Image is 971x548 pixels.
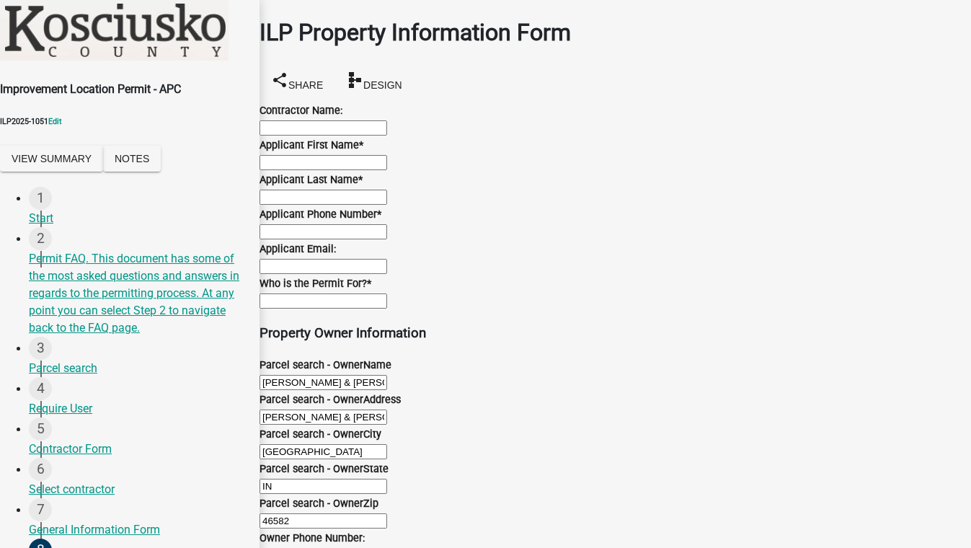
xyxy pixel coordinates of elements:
[29,377,52,400] div: 4
[288,79,323,90] span: Share
[29,400,248,417] div: Require User
[48,117,62,126] a: Edit
[260,498,378,510] label: Parcel search - OwnerZip
[260,532,365,544] label: Owner Phone Number:
[29,498,52,521] div: 7
[29,360,248,377] div: Parcel search
[29,187,52,210] div: 1
[29,210,248,227] div: Start
[363,79,402,90] span: Design
[260,66,334,98] button: shareShare
[260,139,363,151] label: Applicant First Name
[103,153,161,167] wm-modal-confirm: Notes
[29,337,52,360] div: 3
[29,521,248,539] div: General Information Form
[29,441,248,458] div: Contractor Form
[29,458,52,481] div: 6
[260,359,391,371] label: Parcel search - OwnerName
[103,146,161,172] button: Notes
[48,117,62,126] wm-modal-confirm: Edit Application Number
[260,394,401,406] label: Parcel search - OwnerAddress
[260,463,389,475] label: Parcel search - OwnerState
[260,325,426,341] strong: Property Owner Information
[271,71,288,88] i: share
[260,208,381,221] label: Applicant Phone Number
[29,417,52,441] div: 5
[260,105,342,117] label: Contractor Name:
[260,174,363,186] label: Applicant Last Name
[260,15,971,50] h1: ILP Property Information Form
[29,481,248,498] div: Select contractor
[260,278,371,290] label: Who is the Permit For?
[29,250,248,337] div: Permit FAQ. This document has some of the most asked questions and answers in regards to the perm...
[260,428,381,441] label: Parcel search - OwnerCity
[334,66,414,98] button: schemaDesign
[346,71,363,88] i: schema
[29,227,52,250] div: 2
[260,243,336,255] label: Applicant Email:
